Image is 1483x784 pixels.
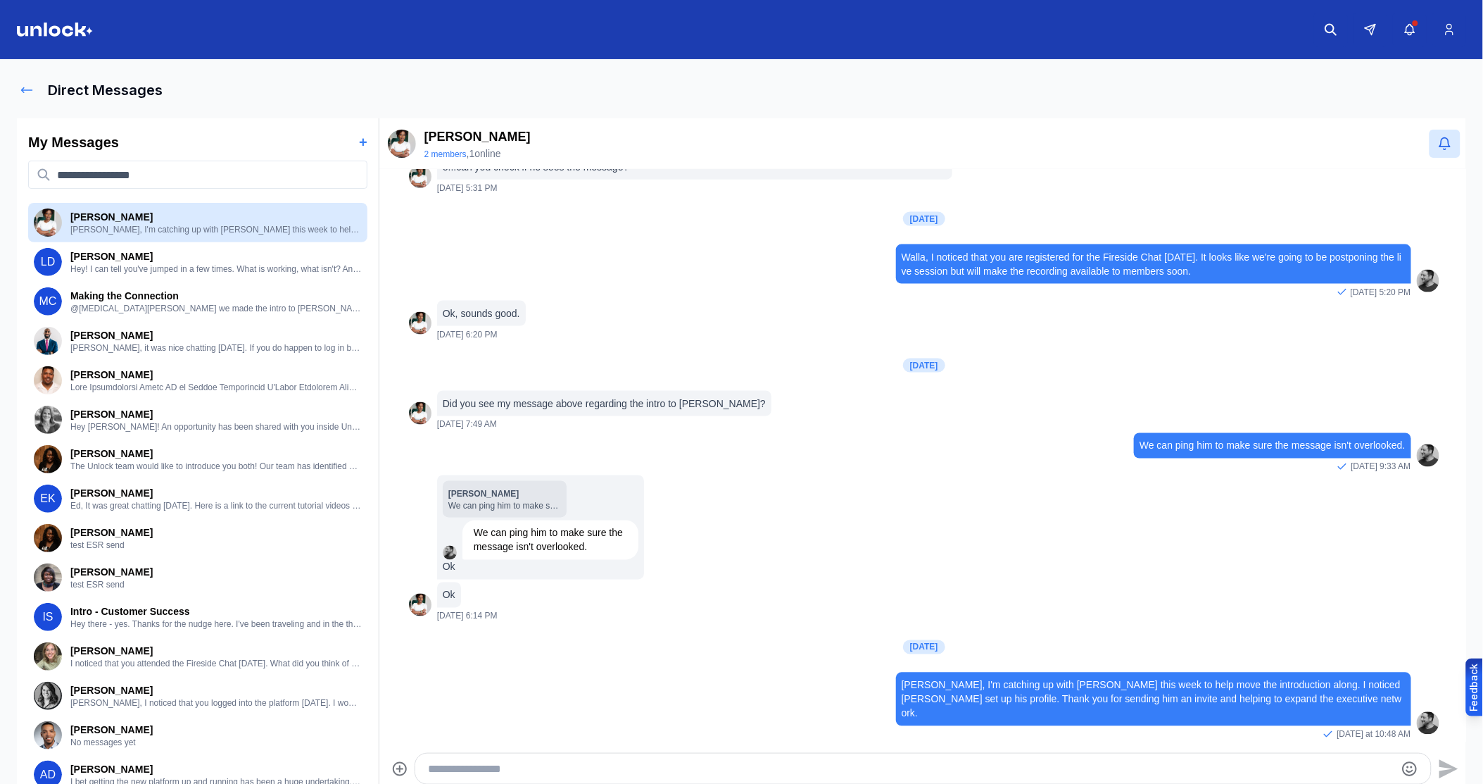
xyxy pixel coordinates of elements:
[437,329,498,340] span: [DATE] 6:20 PM
[388,130,416,158] img: Walla-Kelbpics-2020.jpg
[409,402,431,425] img: User avatar
[70,618,362,630] p: Hey there - yes. Thanks for the nudge here. I've been traveling and in the throes of buying a hom...
[443,546,457,560] img: D
[70,500,362,511] p: Ed, It was great chatting [DATE]. Here is a link to the current tutorial videos that we have avai...
[903,640,945,654] div: [DATE]
[1417,712,1439,735] img: User avatar
[903,212,945,226] div: [DATE]
[448,501,561,512] p: We can ping him to make sure the message isn't overlooked.
[70,303,362,314] p: @[MEDICAL_DATA][PERSON_NAME] we made the intro to [PERSON_NAME] via email. Be on the lookout for ...
[70,540,362,551] p: test ESR send
[409,166,431,188] img: User avatar
[903,359,945,373] div: [DATE]
[1351,461,1411,473] span: [DATE] 9:33 AM
[424,147,531,161] div: , 1 online
[443,306,520,321] p: Ok, sounds good.
[70,604,362,618] p: Intro - Customer Success
[34,485,62,513] span: EK
[424,149,467,160] button: 2 members
[70,565,362,579] p: [PERSON_NAME]
[70,342,362,354] p: [PERSON_NAME], it was nice chatting [DATE]. If you do happen to log in before we meet [DATE], her...
[34,248,62,276] span: LD
[409,312,431,335] img: User avatar
[902,678,1406,721] p: [PERSON_NAME], I'm catching up with [PERSON_NAME] this week to help move the introduction along. ...
[1417,444,1439,467] img: User avatar
[34,366,62,394] img: User avatar
[70,737,362,748] p: No messages yet
[34,406,62,434] img: User avatar
[17,23,93,37] img: Logo
[70,224,362,235] p: [PERSON_NAME], I'm catching up with [PERSON_NAME] this week to help move the introduction along. ...
[443,588,455,602] p: Ok
[443,546,457,560] div: Demetrios Chirgott
[70,421,362,433] p: Hey [PERSON_NAME]! An opportunity has been shared with you inside Unlock. Take a look. Might be f...
[437,182,498,194] span: [DATE] 5:31 PM
[443,560,638,574] p: Ok
[48,80,163,100] h1: Direct Messages
[34,564,62,592] img: User avatar
[34,682,62,710] img: User avatar
[70,683,362,697] p: [PERSON_NAME]
[1351,287,1411,298] span: [DATE] 5:20 PM
[34,642,62,671] img: User avatar
[70,697,362,709] p: [PERSON_NAME], I noticed that you logged into the platform [DATE]. I would love the opportunity t...
[1417,270,1439,292] img: User avatar
[34,603,62,631] span: IS
[70,461,362,472] p: The Unlock team would like to introduce you both! Our team has identified you two as valuable peo...
[1468,664,1482,711] div: Feedback
[70,579,362,590] p: test ESR send
[70,658,362,669] p: I noticed that you attended the Fireside Chat [DATE]. What did you think of the panel?
[70,762,362,776] p: [PERSON_NAME]
[448,490,519,499] span: [PERSON_NAME]
[34,287,62,316] span: MC
[70,644,362,658] p: [PERSON_NAME]
[1401,761,1418,778] button: Emoji picker
[70,486,362,500] p: [PERSON_NAME]
[34,209,62,237] img: User avatar
[70,263,362,275] p: Hey! I can tell you've jumped in a few times. What is working, what isn't? Any initial thoughts?
[34,445,62,473] img: User avatar
[70,407,362,421] p: [PERSON_NAME]
[359,132,367,152] button: +
[1337,729,1411,740] span: [DATE] at 10:48 AM
[70,289,362,303] p: Making the Connection
[437,611,498,622] span: [DATE] 6:14 PM
[70,525,362,540] p: [PERSON_NAME]
[70,382,362,393] p: Lore Ipsumdolorsi Ametc AD el Seddoe Temporincid U'Labor Etdolorem Aliq Enim Adminim Venia Quisno...
[70,249,362,263] p: [PERSON_NAME]
[34,721,62,749] img: User avatar
[70,723,362,737] p: [PERSON_NAME]
[70,368,362,382] p: [PERSON_NAME]
[70,447,362,461] p: [PERSON_NAME]
[34,524,62,552] img: User avatar
[70,210,362,224] p: [PERSON_NAME]
[1140,439,1406,453] p: We can ping him to make sure the message isn't overlooked.
[424,127,531,147] p: [PERSON_NAME]
[70,328,362,342] p: [PERSON_NAME]
[28,132,119,152] h2: My Messages
[1466,659,1483,716] button: Provide feedback
[34,327,62,355] img: User avatar
[902,250,1406,278] p: Walla, I noticed that you are registered for the Fireside Chat [DATE]. It looks like we're going ...
[443,397,766,411] p: Did you see my message above regarding the intro to [PERSON_NAME]?
[409,594,431,616] img: User avatar
[428,761,1394,778] textarea: Type your message
[437,419,497,430] span: [DATE] 7:49 AM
